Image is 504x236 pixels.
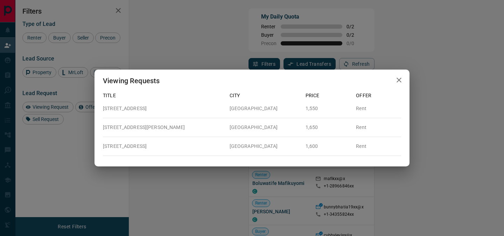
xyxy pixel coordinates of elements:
p: Price [306,92,351,99]
p: 1,650 [306,124,351,131]
p: Title [103,92,224,99]
p: Rent [356,143,401,150]
p: City [230,92,300,99]
p: [GEOGRAPHIC_DATA] [230,124,300,131]
p: [GEOGRAPHIC_DATA] [230,143,300,150]
p: [STREET_ADDRESS] [103,143,224,150]
p: Rent [356,124,401,131]
p: Rent [356,105,401,112]
h2: Viewing Requests [94,70,168,92]
p: [GEOGRAPHIC_DATA] [230,105,300,112]
p: 1,600 [306,143,351,150]
p: Offer [356,92,401,99]
p: [STREET_ADDRESS][PERSON_NAME] [103,124,224,131]
p: 1,550 [306,105,351,112]
p: [STREET_ADDRESS] [103,105,224,112]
